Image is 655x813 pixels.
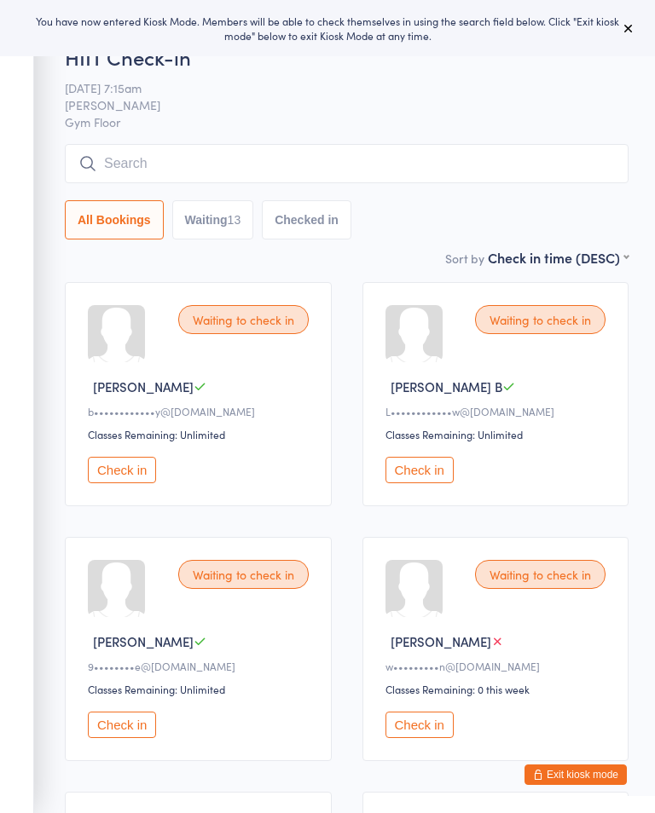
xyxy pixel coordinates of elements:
span: [PERSON_NAME] [93,632,194,650]
div: Check in time (DESC) [488,248,629,267]
div: 13 [228,213,241,227]
h2: HIIT Check-in [65,43,629,71]
span: Gym Floor [65,113,629,130]
input: Search [65,144,629,183]
div: Waiting to check in [475,560,606,589]
div: L••••••••••••w@[DOMAIN_NAME] [385,404,612,418]
div: b••••••••••••y@[DOMAIN_NAME] [88,404,314,418]
div: Classes Remaining: Unlimited [88,427,314,441]
span: [DATE] 7:15am [65,79,602,96]
button: Check in [385,712,454,738]
div: You have now entered Kiosk Mode. Members will be able to check themselves in using the search fie... [27,14,628,43]
div: Waiting to check in [178,560,309,589]
button: Checked in [262,200,351,239]
button: Check in [88,712,156,738]
div: Waiting to check in [475,305,606,334]
label: Sort by [445,250,484,267]
span: [PERSON_NAME] [65,96,602,113]
button: All Bookings [65,200,164,239]
button: Check in [385,457,454,483]
span: [PERSON_NAME] [93,378,194,395]
div: 9••••••••e@[DOMAIN_NAME] [88,659,314,673]
span: [PERSON_NAME] [391,632,491,650]
div: Classes Remaining: Unlimited [88,682,314,696]
div: Classes Remaining: 0 this week [385,682,612,696]
button: Waiting13 [172,200,254,239]
div: Waiting to check in [178,305,309,334]
button: Check in [88,457,156,483]
span: [PERSON_NAME] B [391,378,502,395]
div: Classes Remaining: Unlimited [385,427,612,441]
div: w•••••••••n@[DOMAIN_NAME] [385,659,612,673]
button: Exit kiosk mode [525,764,627,785]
